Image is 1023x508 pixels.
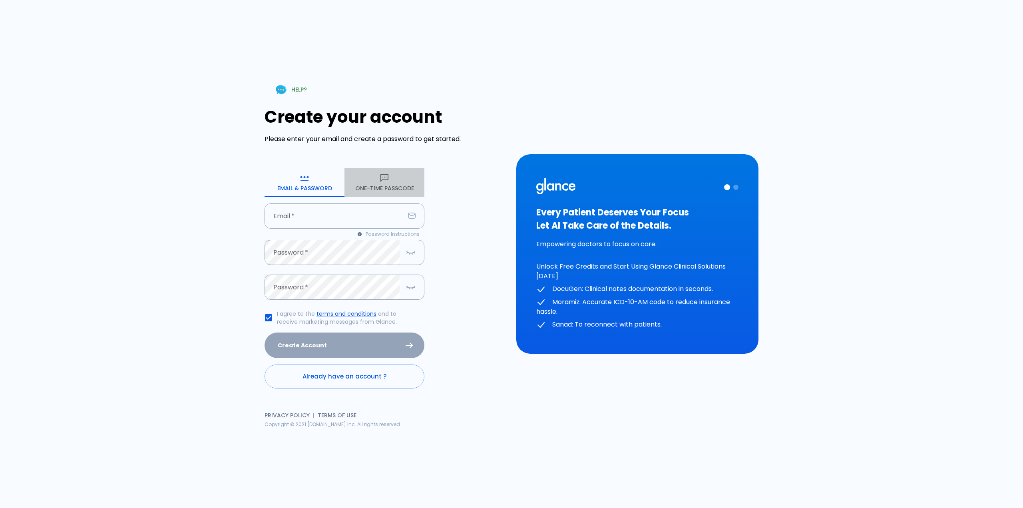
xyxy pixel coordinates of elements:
[536,206,738,232] h3: Every Patient Deserves Your Focus Let AI Take Care of the Details.
[265,80,316,100] a: HELP?
[265,168,344,197] button: Email & Password
[265,134,507,144] p: Please enter your email and create a password to get started.
[265,421,401,428] span: Copyright © 2021 [DOMAIN_NAME] Inc. All rights reserved.
[265,365,424,388] a: Already have an account ?
[313,411,314,419] span: |
[318,411,356,419] a: Terms of Use
[265,203,405,229] input: your.email@example.com
[353,229,424,240] button: Password Instructions
[536,297,738,317] p: Moramiz: Accurate ICD-10-AM code to reduce insurance hassle.
[277,310,418,326] p: I agree to the and to receive marketing messages from Glance.
[536,262,738,281] p: Unlock Free Credits and Start Using Glance Clinical Solutions [DATE]
[265,411,310,419] a: Privacy Policy
[344,168,424,197] button: One-Time Passcode
[366,230,420,238] span: Password Instructions
[536,320,738,330] p: Sanad: To reconnect with patients.
[316,310,376,318] a: terms and conditions
[265,107,507,127] h1: Create your account
[536,239,738,249] p: Empowering doctors to focus on care.
[536,284,738,294] p: DocuGen: Clinical notes documentation in seconds.
[274,83,288,97] img: Chat Support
